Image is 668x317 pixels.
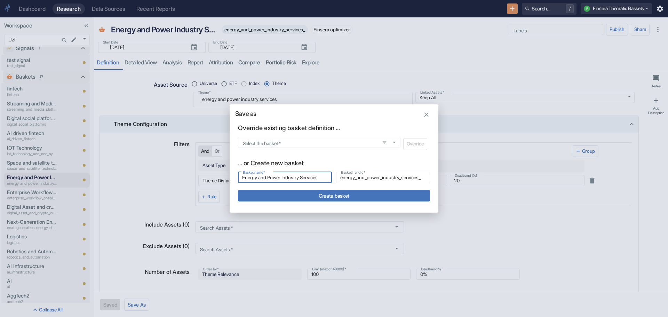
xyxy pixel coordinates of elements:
button: open filters [380,138,389,146]
p: ... or Create new basket [238,158,304,168]
button: Create basket [238,190,430,201]
label: Basket handle [341,170,365,175]
h2: Save as [230,104,438,118]
p: Override existing basket definition ... [238,123,340,133]
label: Basket name [243,170,265,175]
